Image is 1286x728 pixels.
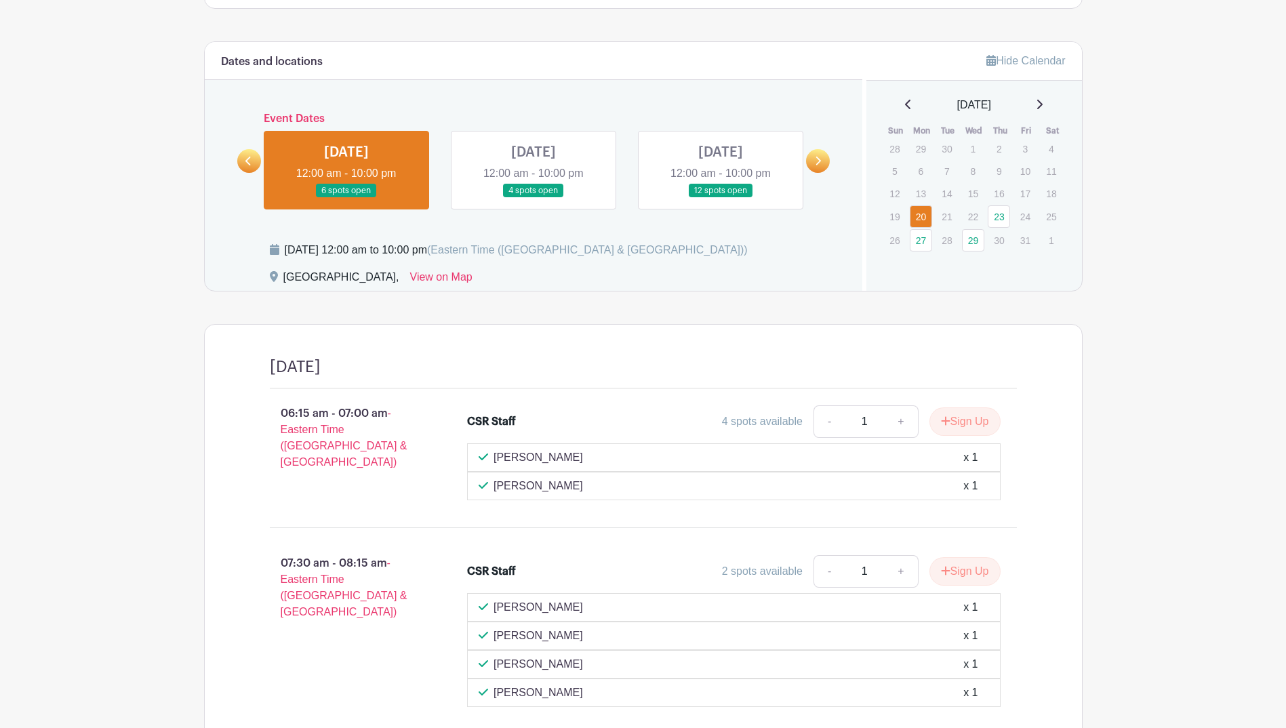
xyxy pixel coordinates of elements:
[910,161,932,182] p: 6
[935,124,961,138] th: Tue
[467,413,516,430] div: CSR Staff
[929,407,1001,436] button: Sign Up
[494,478,583,494] p: [PERSON_NAME]
[936,206,958,227] p: 21
[1040,138,1062,159] p: 4
[427,244,748,256] span: (Eastern Time ([GEOGRAPHIC_DATA] & [GEOGRAPHIC_DATA]))
[988,161,1010,182] p: 9
[1040,183,1062,204] p: 18
[883,124,909,138] th: Sun
[1040,206,1062,227] p: 25
[1039,124,1066,138] th: Sat
[963,599,978,615] div: x 1
[929,557,1001,586] button: Sign Up
[285,242,748,258] div: [DATE] 12:00 am to 10:00 pm
[910,183,932,204] p: 13
[986,55,1065,66] a: Hide Calendar
[1040,230,1062,251] p: 1
[963,628,978,644] div: x 1
[248,550,446,626] p: 07:30 am - 08:15 am
[270,357,321,377] h4: [DATE]
[1013,124,1040,138] th: Fri
[963,685,978,701] div: x 1
[1014,161,1037,182] p: 10
[813,405,845,438] a: -
[962,183,984,204] p: 15
[248,400,446,476] p: 06:15 am - 07:00 am
[961,124,988,138] th: Wed
[988,205,1010,228] a: 23
[910,138,932,159] p: 29
[494,449,583,466] p: [PERSON_NAME]
[963,449,978,466] div: x 1
[1014,138,1037,159] p: 3
[813,555,845,588] a: -
[722,563,803,580] div: 2 spots available
[494,599,583,615] p: [PERSON_NAME]
[910,229,932,251] a: 27
[283,269,399,291] div: [GEOGRAPHIC_DATA],
[467,563,516,580] div: CSR Staff
[494,685,583,701] p: [PERSON_NAME]
[221,56,323,68] h6: Dates and locations
[281,557,407,618] span: - Eastern Time ([GEOGRAPHIC_DATA] & [GEOGRAPHIC_DATA])
[936,138,958,159] p: 30
[909,124,936,138] th: Mon
[962,161,984,182] p: 8
[722,413,803,430] div: 4 spots available
[936,161,958,182] p: 7
[883,161,906,182] p: 5
[936,183,958,204] p: 14
[962,206,984,227] p: 22
[883,230,906,251] p: 26
[988,230,1010,251] p: 30
[936,230,958,251] p: 28
[1014,206,1037,227] p: 24
[494,628,583,644] p: [PERSON_NAME]
[261,113,807,125] h6: Event Dates
[883,183,906,204] p: 12
[963,478,978,494] div: x 1
[1014,230,1037,251] p: 31
[494,656,583,672] p: [PERSON_NAME]
[963,656,978,672] div: x 1
[988,183,1010,204] p: 16
[910,205,932,228] a: 20
[883,206,906,227] p: 19
[1040,161,1062,182] p: 11
[962,138,984,159] p: 1
[883,138,906,159] p: 28
[1014,183,1037,204] p: 17
[988,138,1010,159] p: 2
[957,97,991,113] span: [DATE]
[410,269,473,291] a: View on Map
[281,407,407,468] span: - Eastern Time ([GEOGRAPHIC_DATA] & [GEOGRAPHIC_DATA])
[962,229,984,251] a: 29
[884,555,918,588] a: +
[884,405,918,438] a: +
[987,124,1013,138] th: Thu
